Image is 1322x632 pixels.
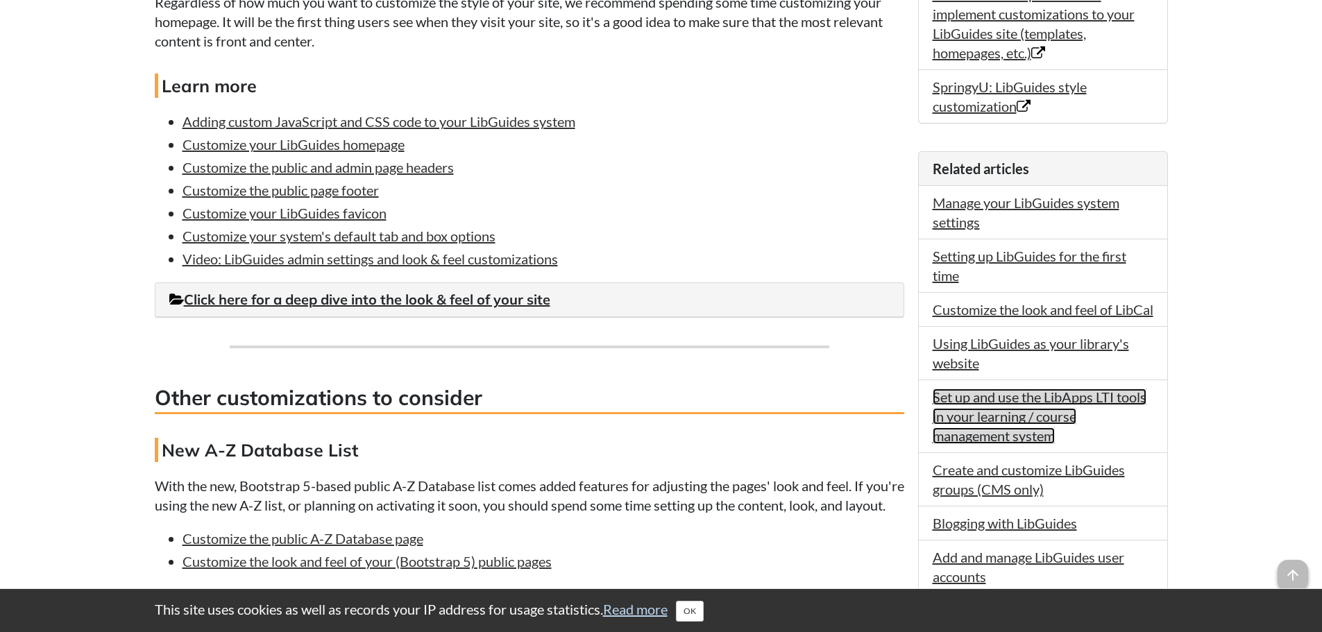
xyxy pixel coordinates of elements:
[1278,561,1308,578] a: arrow_upward
[933,194,1119,230] a: Manage your LibGuides system settings
[933,248,1126,284] a: Setting up LibGuides for the first time
[933,388,1146,444] a: Set up and use the LibApps LTI tools in your learning / course management system
[169,291,550,308] a: Click here for a deep dive into the look & feel of your site
[183,530,423,547] a: Customize the public A-Z Database page
[1278,560,1308,590] span: arrow_upward
[183,113,575,130] a: Adding custom JavaScript and CSS code to your LibGuides system
[183,228,495,244] a: Customize your system's default tab and box options
[933,515,1077,531] a: Blogging with LibGuides
[933,78,1087,114] a: SpringyU: LibGuides style customization
[183,553,552,570] a: Customize the look and feel of your (Bootstrap 5) public pages
[183,159,454,176] a: Customize the public and admin page headers
[155,74,904,98] h4: Learn more
[676,601,704,622] button: Close
[183,182,379,198] a: Customize the public page footer
[933,301,1153,318] a: Customize the look and feel of LibCal
[603,601,668,617] a: Read more
[933,461,1125,497] a: Create and customize LibGuides groups (CMS only)
[933,335,1129,371] a: Using LibGuides as your library's website
[155,476,904,515] p: With the new, Bootstrap 5-based public A-Z Database list comes added features for adjusting the p...
[183,250,558,267] a: Video: LibGuides admin settings and look & feel customizations
[183,205,387,221] a: Customize your LibGuides favicon
[183,136,405,153] a: Customize your LibGuides homepage
[933,160,1029,177] span: Related articles
[155,438,904,462] h4: New A-Z Database List
[933,549,1124,585] a: Add and manage LibGuides user accounts
[141,599,1182,622] div: This site uses cookies as well as records your IP address for usage statistics.
[155,383,904,414] h3: Other customizations to consider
